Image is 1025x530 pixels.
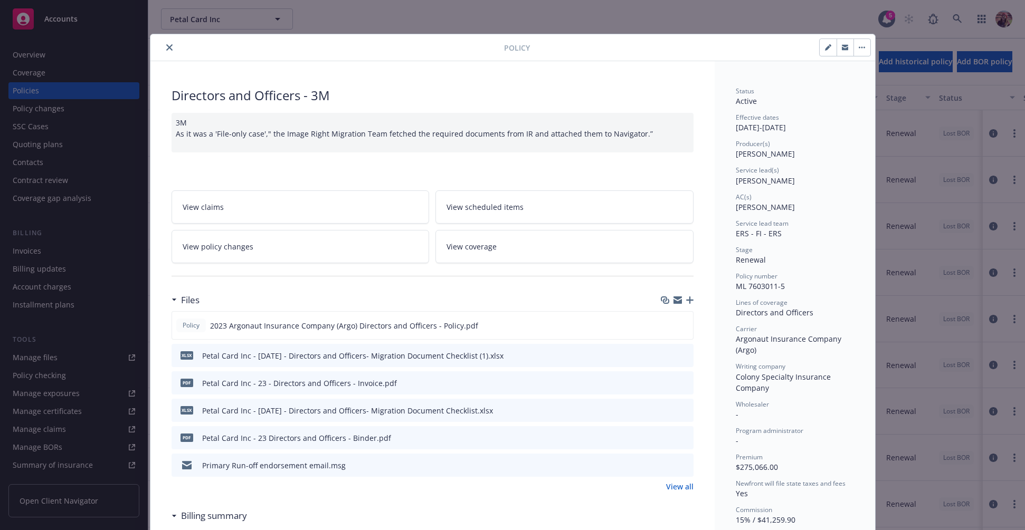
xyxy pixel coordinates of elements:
button: preview file [680,432,689,444]
button: preview file [680,405,689,416]
button: download file [663,350,671,361]
span: [PERSON_NAME] [736,149,795,159]
span: AC(s) [736,192,752,201]
span: pdf [181,433,193,441]
div: [DATE] - [DATE] [736,113,854,133]
button: download file [662,320,671,331]
span: Renewal [736,255,766,265]
div: Files [172,293,200,307]
div: 3M As it was a 'File-only case'," the Image Right Migration Team fetched the required documents f... [172,113,694,152]
span: [PERSON_NAME] [736,202,795,212]
div: Petal Card Inc - [DATE] - Directors and Officers- Migration Document Checklist.xlsx [202,405,493,416]
div: Primary Run-off endorsement email.msg [202,460,346,471]
h3: Files [181,293,200,307]
span: $275,066.00 [736,462,778,472]
span: Carrier [736,324,757,333]
span: Effective dates [736,113,779,122]
a: View all [666,481,694,492]
div: Directors and Officers [736,307,854,318]
span: Policy number [736,272,777,281]
div: Billing summary [172,509,247,523]
span: Program administrator [736,426,803,435]
span: - [736,436,738,446]
span: Service lead team [736,219,789,228]
button: preview file [680,350,689,361]
button: close [163,41,176,54]
a: View claims [172,190,430,224]
button: download file [663,378,671,389]
span: pdf [181,379,193,387]
span: Stage [736,245,753,254]
span: - [736,409,738,419]
span: View scheduled items [447,201,524,213]
span: Colony Specialty Insurance Company [736,372,833,393]
span: View policy changes [183,241,253,252]
span: xlsx [181,406,193,414]
span: Policy [504,42,530,53]
span: Commission [736,505,772,514]
span: Yes [736,488,748,498]
span: View claims [183,201,224,213]
span: View coverage [447,241,497,252]
button: preview file [680,378,689,389]
button: download file [663,405,671,416]
h3: Billing summary [181,509,247,523]
div: Petal Card Inc - [DATE] - Directors and Officers- Migration Document Checklist (1).xlsx [202,350,504,361]
span: Argonaut Insurance Company (Argo) [736,334,843,355]
span: Status [736,86,754,95]
button: preview file [680,460,689,471]
span: Newfront will file state taxes and fees [736,479,846,488]
span: Active [736,96,757,106]
span: [PERSON_NAME] [736,176,795,186]
span: Wholesaler [736,400,769,409]
button: download file [663,460,671,471]
button: download file [663,432,671,444]
a: View scheduled items [435,190,694,224]
span: Premium [736,452,763,461]
span: 15% / $41,259.90 [736,515,795,525]
span: Service lead(s) [736,166,779,175]
span: Lines of coverage [736,298,787,307]
span: ERS - FI - ERS [736,228,782,238]
div: Directors and Officers - 3M [172,86,694,104]
span: Producer(s) [736,139,770,148]
div: Petal Card Inc - 23 Directors and Officers - Binder.pdf [202,432,391,444]
span: 2023 Argonaut Insurance Company (Argo) Directors and Officers - Policy.pdf [210,320,478,331]
button: preview file [679,320,689,331]
span: Policy [181,321,202,330]
span: xlsx [181,351,193,359]
span: ML 7603011-5 [736,281,785,291]
span: Writing company [736,362,785,371]
a: View coverage [435,230,694,263]
div: Petal Card Inc - 23 - Directors and Officers - Invoice.pdf [202,378,397,389]
a: View policy changes [172,230,430,263]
